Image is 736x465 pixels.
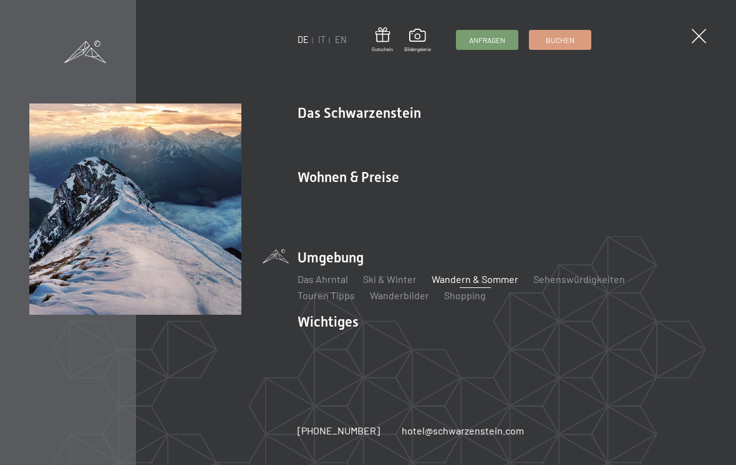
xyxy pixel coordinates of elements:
span: Anfragen [469,35,505,46]
a: Ski & Winter [363,273,417,285]
span: [PHONE_NUMBER] [298,424,380,436]
a: Touren Tipps [298,289,355,301]
a: Wanderbilder [370,289,429,301]
a: hotel@schwarzenstein.com [402,424,524,438]
a: Anfragen [457,31,518,49]
a: Bildergalerie [404,29,431,52]
a: Wandern & Sommer [432,273,518,285]
a: Sehenswürdigkeiten [533,273,625,285]
span: Gutschein [372,46,393,53]
a: EN [335,34,347,45]
a: IT [318,34,326,45]
a: Gutschein [372,27,393,53]
a: Das Ahrntal [298,273,348,285]
span: Bildergalerie [404,46,431,53]
a: DE [298,34,309,45]
span: Buchen [546,35,574,46]
a: Buchen [530,31,591,49]
a: [PHONE_NUMBER] [298,424,380,438]
a: Shopping [444,289,486,301]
